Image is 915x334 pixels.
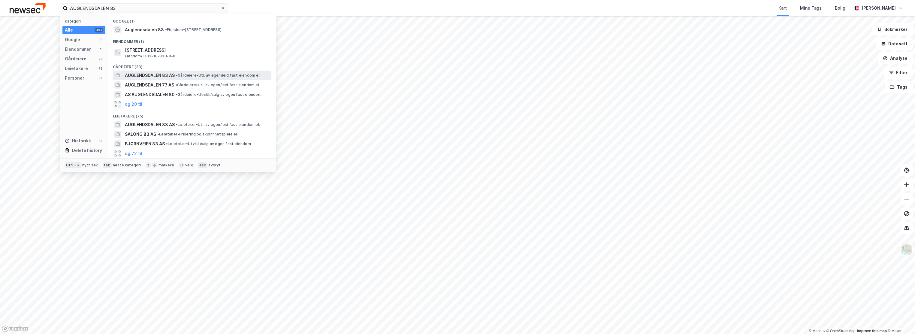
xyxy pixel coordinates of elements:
[185,163,193,168] div: velg
[98,56,103,61] div: 23
[166,141,251,146] span: Leietaker • Utvikl./salg av egen fast eiendom
[125,72,175,79] span: AUGLENDSDALEN 83 AS
[176,92,178,97] span: •
[901,244,912,255] img: Z
[176,73,261,78] span: Gårdeiere • Utl. av egen/leid fast eiendom el.
[878,52,913,64] button: Analyse
[125,140,165,147] span: BJØRNVEIEN 83 AS
[65,26,73,34] div: Alle
[95,28,103,32] div: 99+
[125,26,164,33] span: Auglendsdalen 83
[157,132,238,137] span: Leietaker • Frisering og skjønnhetspleie el.
[176,122,178,127] span: •
[165,27,222,32] span: Eiendom • [STREET_ADDRESS]
[2,325,28,332] a: Mapbox homepage
[809,329,825,333] a: Mapbox
[835,5,845,12] div: Bolig
[68,4,221,13] input: Søk på adresse, matrikkel, gårdeiere, leietakere eller personer
[125,81,174,89] span: AUGLENDSDALEN 77 AS
[98,66,103,71] div: 75
[125,101,142,108] button: og 20 til
[885,81,913,93] button: Tags
[72,147,102,154] div: Delete history
[159,163,174,168] div: markere
[800,5,822,12] div: Mine Tags
[208,163,221,168] div: avbryt
[108,14,276,25] div: Google (1)
[65,46,91,53] div: Eiendommer
[125,150,142,157] button: og 72 til
[157,132,159,136] span: •
[65,36,80,43] div: Google
[778,5,787,12] div: Kart
[65,162,81,168] div: Ctrl + k
[113,163,141,168] div: neste kategori
[125,91,175,98] span: AS AUGLENDSDALEN 80
[98,47,103,52] div: 1
[166,141,168,146] span: •
[198,162,207,168] div: esc
[176,122,260,127] span: Leietaker • Utl. av egen/leid fast eiendom el.
[125,54,176,59] span: Eiendom • 1103-18-833-0-0
[103,162,112,168] div: tab
[98,37,103,42] div: 1
[165,27,167,32] span: •
[857,329,887,333] a: Improve this map
[885,305,915,334] div: Kontrollprogram for chat
[108,35,276,45] div: Eiendommer (1)
[65,55,86,62] div: Gårdeiere
[65,65,88,72] div: Leietakere
[125,121,175,128] span: AUGLENDSDALEN 83 AS
[862,5,896,12] div: [PERSON_NAME]
[175,83,260,87] span: Gårdeiere • Utl. av egen/leid fast eiendom el.
[885,305,915,334] iframe: Chat Widget
[884,67,913,79] button: Filter
[872,23,913,35] button: Bokmerker
[98,76,103,80] div: 0
[175,83,177,87] span: •
[65,137,91,144] div: Historikk
[65,74,84,82] div: Personer
[10,3,46,13] img: newsec-logo.f6e21ccffca1b3a03d2d.png
[176,73,178,77] span: •
[108,109,276,120] div: Leietakere (75)
[65,19,105,23] div: Kategori
[125,131,156,138] span: SALONG 83 AS
[108,60,276,71] div: Gårdeiere (23)
[82,163,98,168] div: nytt søk
[125,47,269,54] span: [STREET_ADDRESS]
[876,38,913,50] button: Datasett
[176,92,261,97] span: Gårdeiere • Utvikl./salg av egen fast eiendom
[98,138,103,143] div: 0
[826,329,856,333] a: OpenStreetMap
